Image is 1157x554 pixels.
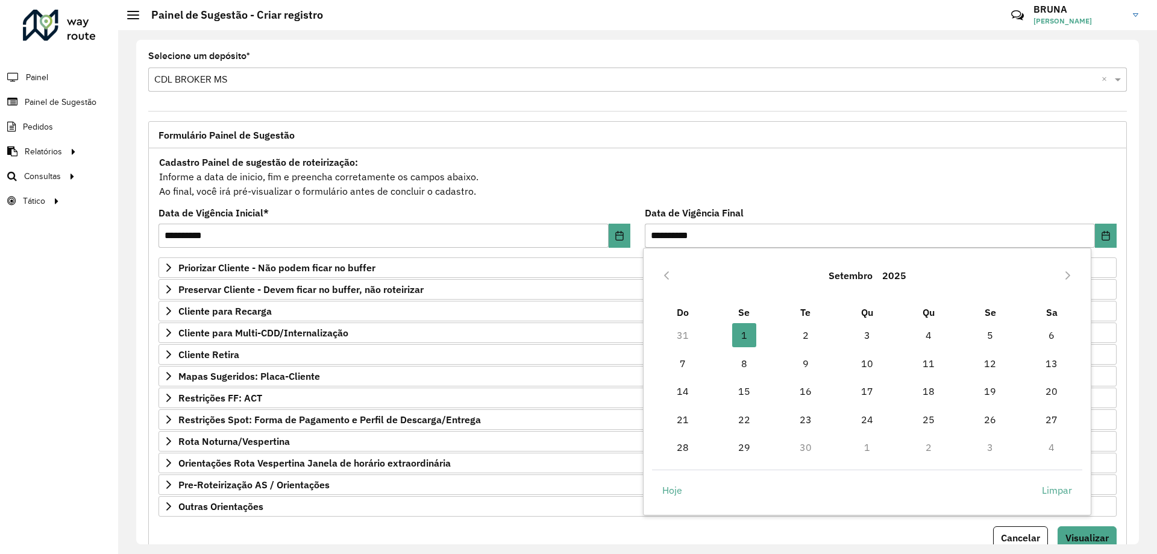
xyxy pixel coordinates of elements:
button: Choose Month [824,261,877,290]
td: 3 [959,433,1021,461]
td: 17 [836,377,898,405]
td: 15 [713,377,775,405]
span: 15 [732,379,756,403]
h3: BRUNA [1033,4,1124,15]
span: 24 [855,408,879,432]
td: 9 [775,350,836,377]
td: 25 [898,405,959,433]
span: Restrições Spot: Forma de Pagamento e Perfil de Descarga/Entrega [178,415,481,424]
span: 16 [794,379,818,403]
span: [PERSON_NAME] [1033,16,1124,27]
span: Do [677,306,689,318]
span: 4 [917,323,941,347]
td: 22 [713,405,775,433]
span: Hoje [662,483,682,497]
span: 27 [1039,408,1064,432]
td: 28 [652,433,713,461]
td: 14 [652,377,713,405]
span: 25 [917,408,941,432]
td: 24 [836,405,898,433]
span: 28 [671,435,695,459]
td: 18 [898,377,959,405]
td: 7 [652,350,713,377]
span: Pedidos [23,121,53,133]
td: 23 [775,405,836,433]
td: 10 [836,350,898,377]
span: Se [738,306,750,318]
a: Priorizar Cliente - Não podem ficar no buffer [158,257,1117,278]
span: Pre-Roteirização AS / Orientações [178,480,330,489]
h2: Painel de Sugestão - Criar registro [139,8,323,22]
span: 9 [794,351,818,376]
span: Cancelar [1001,532,1040,544]
span: 14 [671,379,695,403]
span: 12 [978,351,1002,376]
td: 5 [959,321,1021,349]
a: Restrições Spot: Forma de Pagamento e Perfil de Descarga/Entrega [158,409,1117,430]
a: Pre-Roteirização AS / Orientações [158,474,1117,495]
a: Outras Orientações [158,496,1117,517]
span: 18 [917,379,941,403]
span: Qu [923,306,935,318]
span: Restrições FF: ACT [178,393,262,403]
button: Visualizar [1058,526,1117,549]
td: 2 [898,433,959,461]
strong: Cadastro Painel de sugestão de roteirização: [159,156,358,168]
span: Clear all [1102,72,1112,87]
div: Informe a data de inicio, fim e preencha corretamente os campos abaixo. Ao final, você irá pré-vi... [158,154,1117,199]
a: Rota Noturna/Vespertina [158,431,1117,452]
span: Visualizar [1065,532,1109,544]
span: 19 [978,379,1002,403]
span: Priorizar Cliente - Não podem ficar no buffer [178,263,375,272]
a: Mapas Sugeridos: Placa-Cliente [158,366,1117,386]
a: Orientações Rota Vespertina Janela de horário extraordinária [158,453,1117,473]
td: 29 [713,433,775,461]
span: Orientações Rota Vespertina Janela de horário extraordinária [178,458,451,468]
span: Formulário Painel de Sugestão [158,130,295,140]
button: Hoje [652,479,692,503]
a: Restrições FF: ACT [158,388,1117,408]
td: 1 [713,321,775,349]
a: Cliente para Multi-CDD/Internalização [158,323,1117,343]
div: Choose Date [643,248,1091,515]
span: Se [985,306,996,318]
td: 31 [652,321,713,349]
span: Relatórios [25,145,62,158]
button: Next Month [1058,266,1077,285]
span: 1 [732,323,756,347]
td: 4 [898,321,959,349]
td: 30 [775,433,836,461]
td: 6 [1021,321,1082,349]
span: 11 [917,351,941,376]
span: Painel de Sugestão [25,96,96,109]
span: Painel [26,71,48,84]
button: Choose Date [1095,224,1117,248]
span: Qu [861,306,873,318]
span: Sa [1046,306,1058,318]
span: 3 [855,323,879,347]
label: Data de Vigência Final [645,206,744,220]
span: 2 [794,323,818,347]
td: 13 [1021,350,1082,377]
label: Selecione um depósito [148,49,250,63]
span: 10 [855,351,879,376]
button: Previous Month [657,266,676,285]
span: 8 [732,351,756,376]
span: 23 [794,408,818,432]
button: Limpar [1032,479,1082,503]
span: 6 [1039,323,1064,347]
label: Data de Vigência Inicial [158,206,269,220]
button: Cancelar [993,526,1048,549]
td: 4 [1021,433,1082,461]
span: 22 [732,408,756,432]
span: Rota Noturna/Vespertina [178,436,290,446]
button: Choose Year [877,261,911,290]
span: 21 [671,408,695,432]
span: 13 [1039,351,1064,376]
td: 16 [775,377,836,405]
a: Contato Rápido [1005,2,1030,28]
td: 21 [652,405,713,433]
a: Preservar Cliente - Devem ficar no buffer, não roteirizar [158,279,1117,300]
span: 5 [978,323,1002,347]
button: Choose Date [609,224,630,248]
